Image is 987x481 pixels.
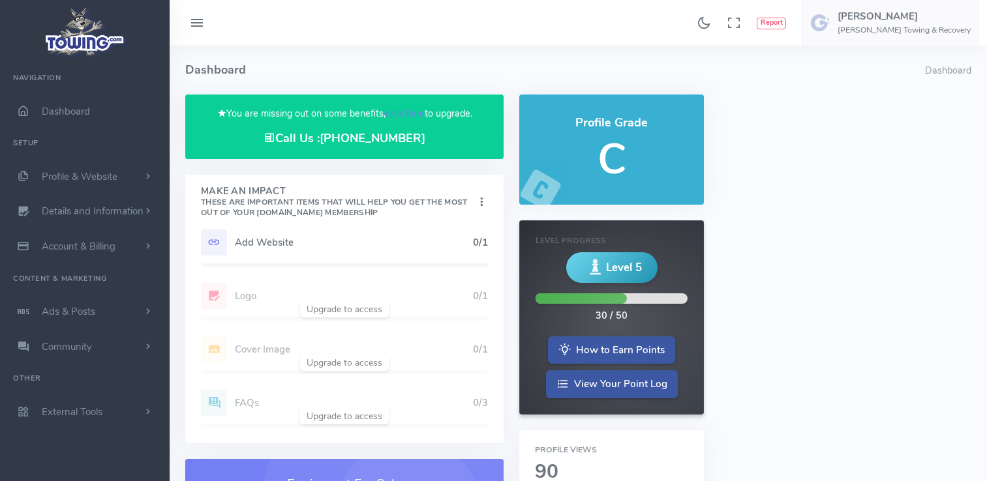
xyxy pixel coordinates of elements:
[185,46,925,95] h4: Dashboard
[596,309,628,323] div: 30 / 50
[42,305,95,318] span: Ads & Posts
[838,11,971,22] h5: [PERSON_NAME]
[386,107,425,120] a: click here
[201,197,467,218] small: These are important items that will help you get the most out of your [DOMAIN_NAME] Membership
[548,336,675,364] a: How to Earn Points
[838,26,971,35] h6: [PERSON_NAME] Towing & Recovery
[42,170,117,183] span: Profile & Website
[536,237,688,245] h6: Level Progress
[42,340,92,353] span: Community
[535,136,688,182] h5: C
[201,132,488,145] h4: Call Us :
[606,259,642,276] span: Level 5
[201,186,475,218] h4: Make An Impact
[757,18,786,29] button: Report
[42,405,102,418] span: External Tools
[42,205,144,218] span: Details and Information
[235,237,473,248] h5: Add Website
[535,446,688,454] h6: Profile Views
[535,117,688,130] h4: Profile Grade
[41,4,129,59] img: logo
[925,64,971,78] li: Dashboard
[42,240,115,253] span: Account & Billing
[810,12,831,33] img: user-image
[42,105,90,118] span: Dashboard
[320,130,425,146] a: [PHONE_NUMBER]
[201,106,488,121] p: You are missing out on some benefits, to upgrade.
[546,370,678,398] a: View Your Point Log
[473,237,488,248] h5: 0/1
